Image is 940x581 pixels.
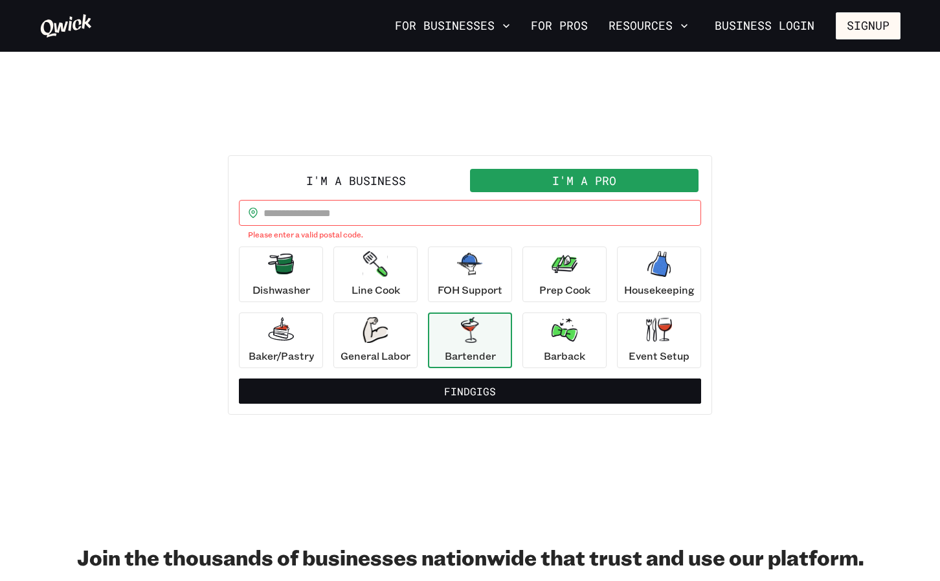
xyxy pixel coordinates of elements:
[252,282,310,298] p: Dishwasher
[438,282,502,298] p: FOH Support
[239,247,323,302] button: Dishwasher
[445,348,496,364] p: Bartender
[526,15,593,37] a: For Pros
[248,228,692,241] p: Please enter a valid postal code.
[333,312,418,368] button: General Labor
[239,378,701,404] button: FindGigs
[603,15,693,37] button: Resources
[428,247,512,302] button: FOH Support
[239,312,323,368] button: Baker/Pastry
[836,12,901,39] button: Signup
[704,12,825,39] a: Business Login
[390,15,515,37] button: For Businesses
[470,169,699,192] button: I'm a Pro
[629,348,689,364] p: Event Setup
[539,282,590,298] p: Prep Cook
[39,544,901,570] h2: Join the thousands of businesses nationwide that trust and use our platform.
[624,282,695,298] p: Housekeeping
[341,348,410,364] p: General Labor
[617,247,701,302] button: Housekeeping
[228,116,712,142] h2: PICK UP A SHIFT!
[522,247,607,302] button: Prep Cook
[544,348,585,364] p: Barback
[428,312,512,368] button: Bartender
[241,169,470,192] button: I'm a Business
[333,247,418,302] button: Line Cook
[617,312,701,368] button: Event Setup
[249,348,314,364] p: Baker/Pastry
[522,312,607,368] button: Barback
[352,282,400,298] p: Line Cook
